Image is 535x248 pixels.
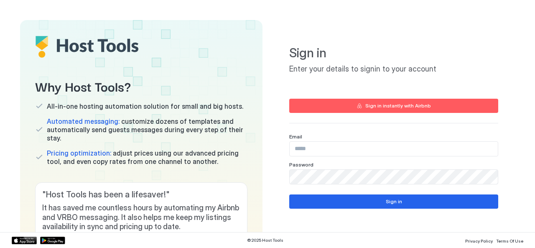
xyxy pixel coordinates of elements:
[290,170,498,184] input: Input Field
[12,237,37,244] a: App Store
[386,198,402,205] div: Sign in
[289,133,302,140] span: Email
[35,77,247,95] span: Why Host Tools?
[47,117,120,125] span: Automated messaging:
[289,64,498,74] span: Enter your details to signin to your account
[496,238,523,243] span: Terms Of Use
[247,238,283,243] span: © 2025 Host Tools
[47,102,243,110] span: All-in-one hosting automation solution for small and big hosts.
[357,230,430,239] a: Forgot your password?
[40,237,65,244] a: Google Play Store
[289,45,498,61] span: Sign in
[289,99,498,113] button: Sign in instantly with Airbnb
[42,189,240,200] span: " Host Tools has been a lifesaver! "
[465,238,493,243] span: Privacy Policy
[47,149,111,157] span: Pricing optimization:
[465,236,493,245] a: Privacy Policy
[289,161,313,168] span: Password
[496,236,523,245] a: Terms Of Use
[365,102,431,110] div: Sign in instantly with Airbnb
[42,203,240,232] span: It has saved me countless hours by automating my Airbnb and VRBO messaging. It also helps me keep...
[290,142,498,156] input: Input Field
[47,117,247,142] span: customize dozens of templates and automatically send guests messages during every step of their s...
[289,194,498,209] button: Sign in
[47,149,247,166] span: adjust prices using our advanced pricing tool, and even copy rates from one channel to another.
